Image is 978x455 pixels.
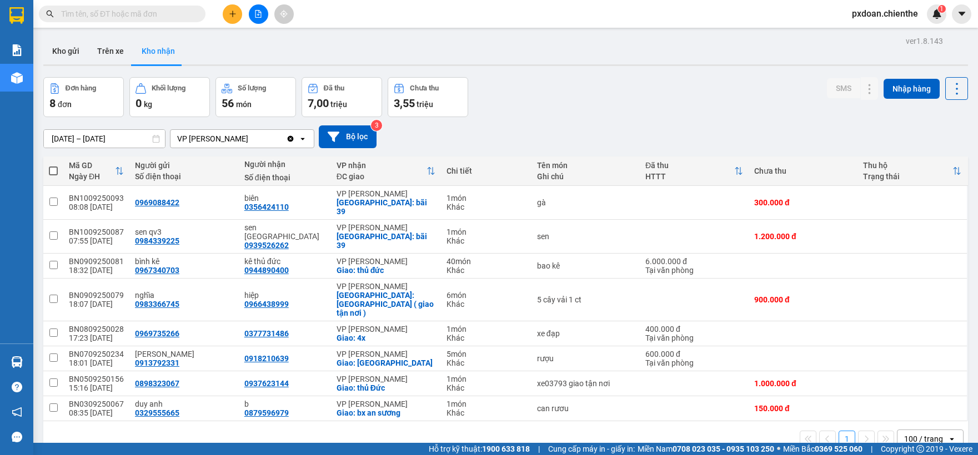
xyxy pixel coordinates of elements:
[447,203,526,211] div: Khác
[69,266,124,275] div: 18:32 [DATE]
[44,130,165,148] input: Select a date range.
[447,291,526,300] div: 6 món
[249,4,268,24] button: file-add
[906,35,943,47] div: ver 1.8.143
[69,400,124,408] div: BN0309250067
[69,358,124,367] div: 18:01 [DATE]
[135,236,179,245] div: 0984339225
[11,44,23,56] img: solution-icon
[135,350,233,358] div: sơn đặng
[331,156,441,186] th: Toggle SortBy
[324,84,344,92] div: Đã thu
[394,97,415,110] span: 3,55
[371,120,382,131] sup: 3
[447,300,526,309] div: Khác
[46,10,54,18] span: search
[11,72,23,84] img: warehouse-icon
[337,333,435,342] div: Giao: 4x
[337,232,435,250] div: Giao: bãi 39
[839,431,855,447] button: 1
[337,172,427,181] div: ĐC giao
[69,300,124,309] div: 18:07 [DATE]
[337,189,435,198] div: VP [PERSON_NAME]
[249,133,250,144] input: Selected VP Hồ Chí Minh.
[43,77,124,117] button: Đơn hàng8đơn
[69,236,124,245] div: 07:55 [DATE]
[12,432,22,442] span: message
[447,166,526,175] div: Chi tiết
[244,354,289,363] div: 0918210639
[754,166,852,175] div: Chưa thu
[447,383,526,392] div: Khác
[302,77,382,117] button: Đã thu7,00 triệu
[244,223,325,241] div: sen sài gòn
[69,383,124,392] div: 15:16 [DATE]
[754,295,852,304] div: 900.000 đ
[9,7,24,24] img: logo-vxr
[548,443,635,455] span: Cung cấp máy in - giấy in:
[135,358,179,367] div: 0913792331
[244,408,289,417] div: 0879596979
[135,329,179,338] div: 0969735266
[152,84,185,92] div: Khối lượng
[337,257,435,266] div: VP [PERSON_NAME]
[447,194,526,203] div: 1 món
[645,257,743,266] div: 6.000.000 đ
[244,160,325,169] div: Người nhận
[61,8,192,20] input: Tìm tên, số ĐT hoặc mã đơn
[863,172,952,181] div: Trạng thái
[337,266,435,275] div: Giao: thủ đức
[447,257,526,266] div: 40 món
[447,325,526,333] div: 1 món
[135,379,179,388] div: 0898323067
[777,447,780,451] span: ⚪️
[537,404,634,413] div: can rươu
[447,400,526,408] div: 1 món
[337,223,435,232] div: VP [PERSON_NAME]
[337,291,435,317] div: Giao: tân bình ( giao tận nơi )
[135,291,233,300] div: nghĩa
[337,198,435,216] div: Giao: bãi 39
[537,198,634,207] div: gà
[244,379,289,388] div: 0937623144
[447,333,526,342] div: Khác
[136,97,142,110] span: 0
[244,400,325,408] div: b
[135,300,179,309] div: 0983366745
[538,443,540,455] span: |
[871,443,872,455] span: |
[244,241,289,250] div: 0939526262
[135,257,233,266] div: bình kê
[135,408,179,417] div: 0329555665
[308,97,329,110] span: 7,00
[645,358,743,367] div: Tại văn phòng
[43,38,88,64] button: Kho gửi
[215,77,296,117] button: Số lượng56món
[69,194,124,203] div: BN1009250093
[754,232,852,241] div: 1.200.000 đ
[244,300,289,309] div: 0966438999
[69,291,124,300] div: BN0909250079
[537,354,634,363] div: rượu
[447,266,526,275] div: Khác
[244,194,325,203] div: biên
[447,358,526,367] div: Khác
[229,10,237,18] span: plus
[11,356,23,368] img: warehouse-icon
[129,77,210,117] button: Khối lượng0kg
[638,443,774,455] span: Miền Nam
[645,333,743,342] div: Tại văn phòng
[254,10,262,18] span: file-add
[815,444,862,453] strong: 0369 525 060
[280,10,288,18] span: aim
[537,379,634,388] div: xe03793 giao tận nơi
[673,444,774,453] strong: 0708 023 035 - 0935 103 250
[135,172,233,181] div: Số điện thoại
[12,382,22,392] span: question-circle
[410,84,439,92] div: Chưa thu
[133,38,184,64] button: Kho nhận
[938,5,946,13] sup: 1
[754,379,852,388] div: 1.000.000 đ
[863,161,952,170] div: Thu hộ
[388,77,468,117] button: Chưa thu3,55 triệu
